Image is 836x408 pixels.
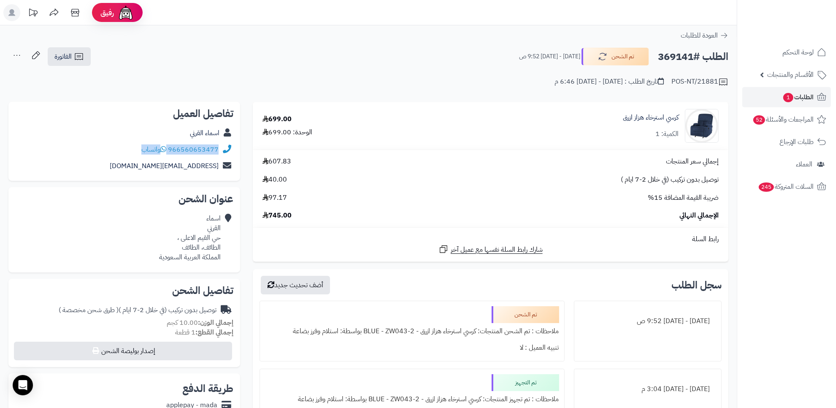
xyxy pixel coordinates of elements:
span: الفاتورة [54,52,72,62]
button: أضف تحديث جديد [261,276,330,294]
span: الإجمالي النهائي [679,211,719,220]
div: ملاحظات : تم تجهيز المنتجات: كرسي استرخاء هزاز ازرق - BLUE - ZW043-2 بواسطة: استلام وفرز بضاعة [265,391,559,408]
div: تنبيه العميل : لا [265,340,559,356]
a: السلات المتروكة245 [742,177,831,197]
a: المراجعات والأسئلة52 [742,109,831,130]
span: العملاء [796,158,812,170]
h2: تفاصيل العميل [15,109,233,119]
a: العودة للطلبات [681,30,728,41]
div: توصيل بدون تركيب (في خلال 2-7 ايام ) [59,305,216,315]
button: تم الشحن [582,48,649,65]
span: رفيق [100,8,114,18]
span: السلات المتروكة [758,181,814,193]
div: تاريخ الطلب : [DATE] - [DATE] 6:46 م [555,77,664,87]
strong: إجمالي القطع: [195,327,233,337]
span: شارك رابط السلة نفسها مع عميل آخر [451,245,543,255]
span: ضريبة القيمة المضافة 15% [648,193,719,203]
button: إصدار بوليصة الشحن [14,342,232,360]
img: 1738148062-110102050051-90x90.jpg [685,109,718,143]
a: كرسي استرخاء هزاز ازرق [623,113,679,122]
h3: سجل الطلب [671,280,722,290]
span: 97.17 [262,193,287,203]
span: الطلبات [782,91,814,103]
span: توصيل بدون تركيب (في خلال 2-7 ايام ) [621,175,719,185]
small: 10.00 كجم [167,318,233,328]
div: اسماء القرني حي القيم الاعلى ، الطائف، الطائف المملكة العربية السعودية [159,214,221,262]
h2: تفاصيل الشحن [15,286,233,296]
strong: إجمالي الوزن: [198,318,233,328]
a: الفاتورة [48,47,91,66]
span: العودة للطلبات [681,30,718,41]
div: رابط السلة [256,234,725,244]
span: 745.00 [262,211,292,220]
span: ( طرق شحن مخصصة ) [59,305,119,315]
a: طلبات الإرجاع [742,132,831,152]
div: 699.00 [262,114,292,124]
span: 40.00 [262,175,287,185]
div: [DATE] - [DATE] 9:52 ص [579,313,717,329]
span: 1 [783,92,793,102]
span: 245 [758,182,774,192]
div: تم الشحن [492,306,559,323]
span: طلبات الإرجاع [779,136,814,148]
div: POS-NT/21881 [671,77,728,87]
img: ai-face.png [117,4,134,21]
a: واتساب [141,144,166,155]
small: [DATE] - [DATE] 9:52 ص [519,52,580,61]
span: إجمالي سعر المنتجات [666,157,719,166]
a: تحديثات المنصة [22,4,43,23]
a: اسماء القرني [190,128,219,138]
div: Open Intercom Messenger [13,375,33,395]
a: شارك رابط السلة نفسها مع عميل آخر [438,244,543,255]
div: تم التجهيز [492,374,559,391]
span: 52 [753,115,765,125]
div: ملاحظات : تم الشحن المنتجات: كرسي استرخاء هزاز ازرق - BLUE - ZW043-2 بواسطة: استلام وفرز بضاعة [265,323,559,340]
img: logo-2.png [779,17,828,35]
div: الوحدة: 699.00 [262,128,312,137]
div: الكمية: 1 [655,129,679,139]
a: الطلبات1 [742,87,831,107]
a: [EMAIL_ADDRESS][DOMAIN_NAME] [110,161,219,171]
span: الأقسام والمنتجات [767,69,814,81]
h2: عنوان الشحن [15,194,233,204]
small: 1 قطعة [175,327,233,337]
span: 607.83 [262,157,291,166]
span: لوحة التحكم [782,46,814,58]
a: لوحة التحكم [742,42,831,63]
a: العملاء [742,154,831,174]
div: [DATE] - [DATE] 3:04 م [579,381,717,397]
h2: الطلب #369141 [658,48,728,65]
a: 966560653477 [168,144,219,155]
span: المراجعات والأسئلة [752,114,814,125]
h2: طريقة الدفع [182,384,233,394]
